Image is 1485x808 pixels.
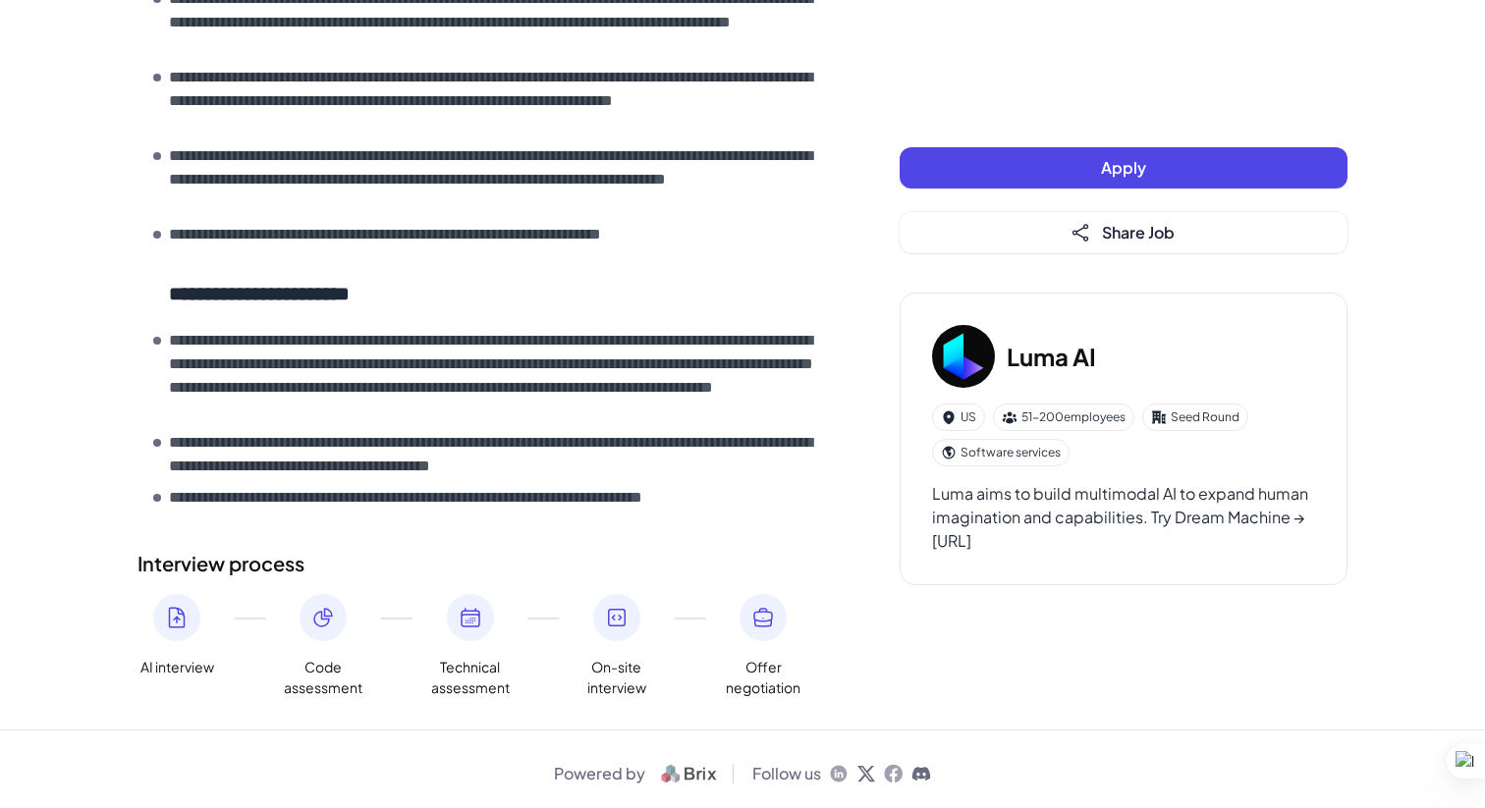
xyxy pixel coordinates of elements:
span: Technical assessment [431,657,510,698]
img: Lu [932,325,995,388]
div: 51-200 employees [993,404,1134,431]
span: Follow us [752,762,821,785]
h2: Interview process [137,549,821,578]
span: Code assessment [284,657,362,698]
h3: Luma AI [1007,339,1096,374]
div: Software services [932,439,1070,466]
button: Apply [900,147,1347,189]
span: Share Job [1102,222,1175,242]
div: US [932,404,985,431]
span: Offer negotiation [724,657,802,698]
span: On-site interview [577,657,656,698]
img: logo [653,762,725,785]
div: Luma aims to build multimodal AI to expand human imagination and capabilities. Try Dream Machine ... [932,482,1315,553]
span: Apply [1101,157,1146,178]
span: AI interview [140,657,214,677]
div: Seed Round [1142,404,1248,431]
span: Powered by [554,762,645,785]
button: Share Job [900,212,1347,253]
